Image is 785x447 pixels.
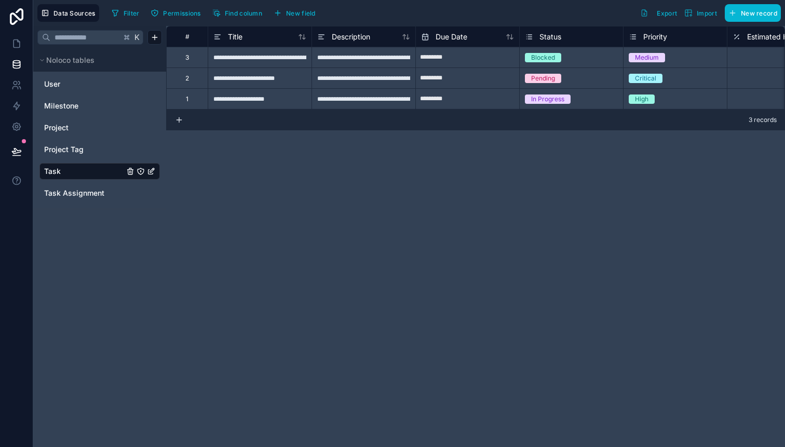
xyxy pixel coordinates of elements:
div: Critical [635,74,656,83]
a: Permissions [147,5,208,21]
a: User [44,79,124,89]
a: Project Tag [44,144,124,155]
span: Task [44,166,61,177]
span: Project [44,123,69,133]
span: Noloco tables [46,55,94,65]
div: Task [39,163,160,180]
span: Task Assignment [44,188,104,198]
div: High [635,94,648,104]
div: Milestone [39,98,160,114]
button: Export [637,4,681,22]
span: Milestone [44,101,78,111]
div: Project [39,119,160,136]
span: Data Sources [53,9,96,17]
span: User [44,79,60,89]
div: 3 [185,53,189,62]
span: K [133,34,141,41]
button: Import [681,4,721,22]
span: New field [286,9,316,17]
a: Task Assignment [44,188,124,198]
span: Permissions [163,9,200,17]
div: In Progress [531,94,564,104]
span: Due Date [436,32,467,42]
div: User [39,76,160,92]
button: Data Sources [37,4,99,22]
span: Title [228,32,242,42]
span: Project Tag [44,144,84,155]
div: Pending [531,74,555,83]
span: Status [539,32,561,42]
div: Medium [635,53,659,62]
a: Project [44,123,124,133]
a: Milestone [44,101,124,111]
div: 2 [185,74,189,83]
div: Task Assignment [39,185,160,201]
div: Blocked [531,53,555,62]
button: Permissions [147,5,204,21]
a: New record [721,4,781,22]
div: Project Tag [39,141,160,158]
button: New field [270,5,319,21]
button: Filter [107,5,143,21]
span: New record [741,9,777,17]
span: Priority [643,32,667,42]
span: 3 records [749,116,777,124]
span: Find column [225,9,262,17]
span: Export [657,9,677,17]
div: # [174,33,200,40]
button: New record [725,4,781,22]
span: Import [697,9,717,17]
a: Task [44,166,124,177]
button: Noloco tables [37,53,156,67]
button: Find column [209,5,266,21]
span: Filter [124,9,140,17]
div: 1 [186,95,188,103]
span: Description [332,32,370,42]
